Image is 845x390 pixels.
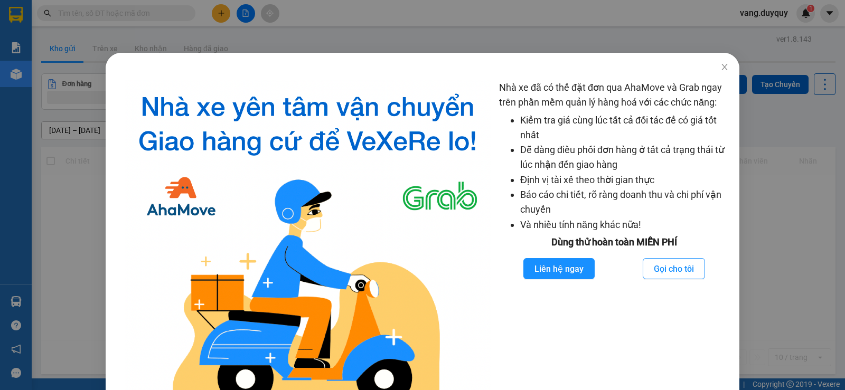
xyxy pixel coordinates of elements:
[520,173,729,187] li: Định vị tài xế theo thời gian thực
[520,187,729,217] li: Báo cáo chi tiết, rõ ràng doanh thu và chi phí vận chuyển
[520,217,729,232] li: Và nhiều tính năng khác nữa!
[499,235,729,250] div: Dùng thử hoàn toàn MIỄN PHÍ
[520,113,729,143] li: Kiểm tra giá cùng lúc tất cả đối tác để có giá tốt nhất
[710,53,739,82] button: Close
[654,262,694,275] span: Gọi cho tôi
[643,258,705,279] button: Gọi cho tôi
[720,63,729,71] span: close
[523,258,595,279] button: Liên hệ ngay
[520,142,729,173] li: Dễ dàng điều phối đơn hàng ở tất cả trạng thái từ lúc nhận đến giao hàng
[534,262,584,275] span: Liên hệ ngay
